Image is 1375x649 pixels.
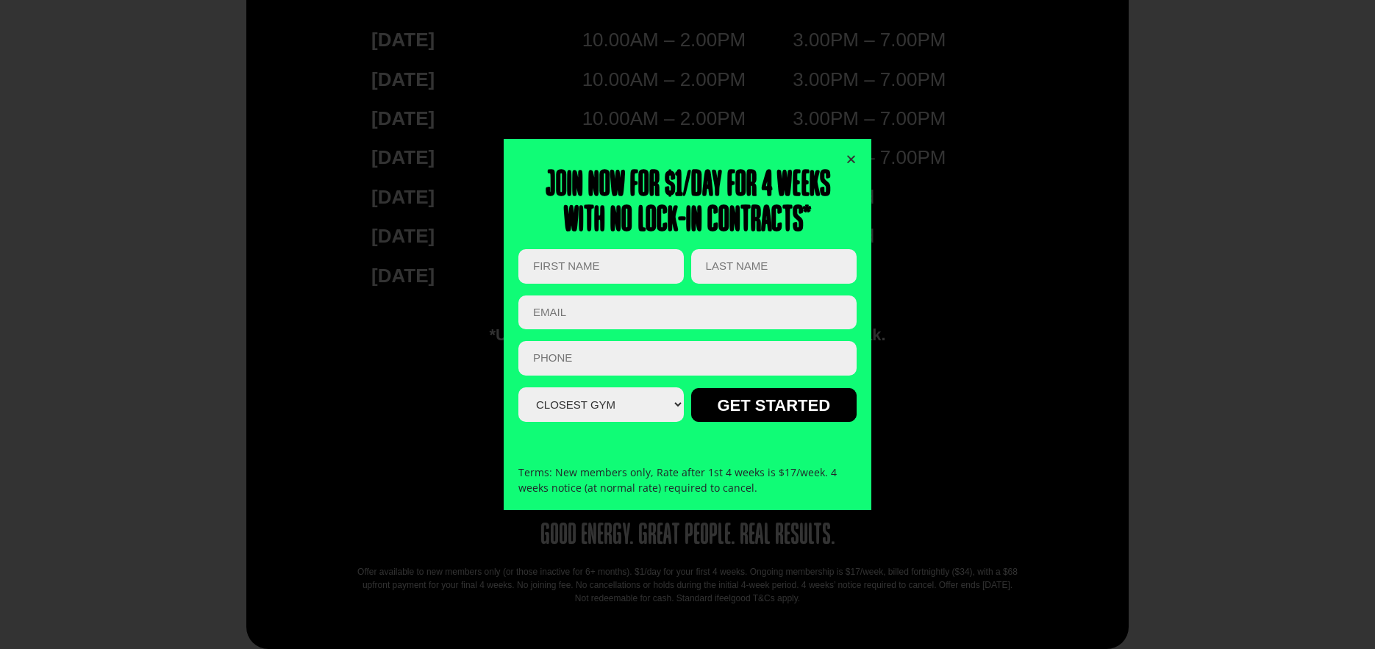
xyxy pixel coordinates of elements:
[691,388,857,422] input: GET STARTED
[846,154,857,165] a: Close
[518,249,684,284] input: FIRST NAME
[518,450,857,510] div: Terms: New members only, Rate after 1st 4 weeks is $17/week. 4 weeks notice (at normal rate) requ...
[691,249,857,284] input: LAST NAME
[518,341,857,376] input: PHONE
[518,168,857,239] h2: Join now for $1/day for 4 weeks With no lock-in contracts*
[518,295,857,330] input: Email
